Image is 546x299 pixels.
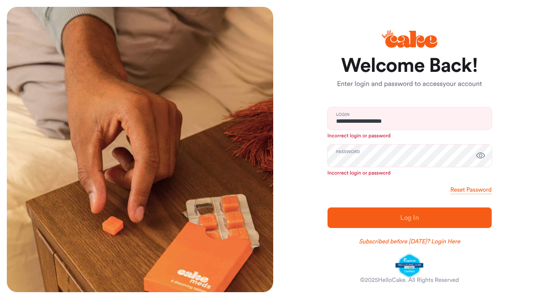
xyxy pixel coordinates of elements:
div: © 2025 HelloCake. All Rights Reserved [360,276,459,284]
span: Log In [400,214,419,221]
a: Subscribed before [DATE]? Login Here [359,237,460,246]
h1: Welcome Back! [328,56,492,76]
button: Log In [328,207,492,228]
a: Reset Password [450,186,491,194]
img: legit-script-certified.png [395,254,423,278]
p: Enter login and password to access your account [328,79,492,89]
p: Incorrect login or password [328,170,492,177]
p: Incorrect login or password [328,133,492,139]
